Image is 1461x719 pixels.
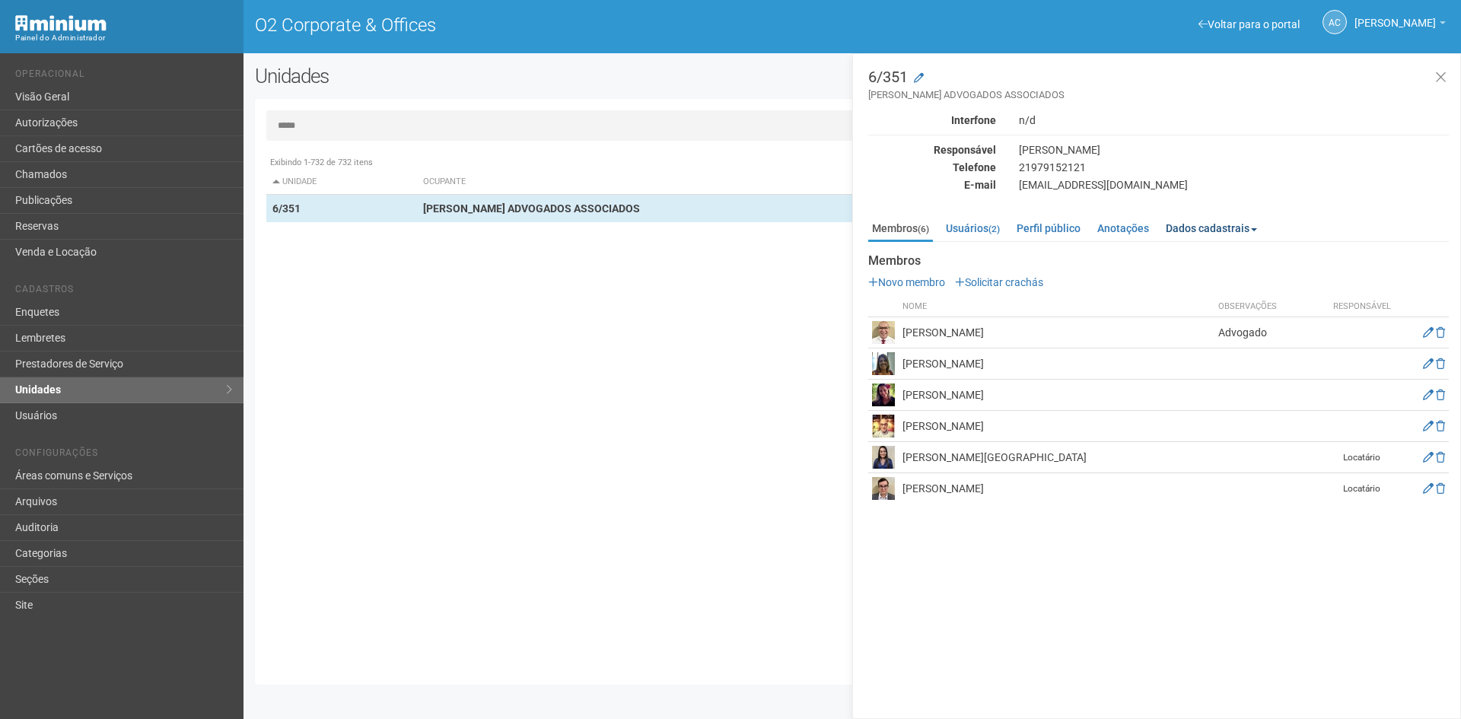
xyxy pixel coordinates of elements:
div: Painel do Administrador [15,31,232,45]
a: Editar membro [1423,420,1434,432]
a: Anotações [1093,217,1153,240]
td: [PERSON_NAME] [899,348,1214,380]
div: [PERSON_NAME] [1007,143,1460,157]
small: (6) [918,224,929,234]
strong: 6/351 [272,202,301,215]
li: Configurações [15,447,232,463]
small: [PERSON_NAME] ADVOGADOS ASSOCIADOS [868,88,1449,102]
a: Excluir membro [1436,420,1445,432]
div: Interfone [857,113,1007,127]
a: [PERSON_NAME] [1354,19,1446,31]
th: Ocupante: activate to sort column ascending [417,170,934,195]
img: user.png [872,446,895,469]
div: Telefone [857,161,1007,174]
img: user.png [872,415,895,437]
img: user.png [872,352,895,375]
img: user.png [872,383,895,406]
a: AC [1323,10,1347,34]
td: [PERSON_NAME] [899,473,1214,504]
h1: O2 Corporate & Offices [255,15,841,35]
li: Cadastros [15,284,232,300]
img: Minium [15,15,107,31]
td: Locatário [1324,473,1400,504]
a: Editar membro [1423,326,1434,339]
a: Editar membro [1423,358,1434,370]
div: E-mail [857,178,1007,192]
div: Responsável [857,143,1007,157]
a: Solicitar crachás [955,276,1043,288]
th: Nome [899,297,1214,317]
h2: Unidades [255,65,740,87]
td: [PERSON_NAME][GEOGRAPHIC_DATA] [899,442,1214,473]
a: Usuários(2) [942,217,1004,240]
a: Excluir membro [1436,358,1445,370]
strong: Membros [868,254,1449,268]
a: Membros(6) [868,217,933,242]
small: (2) [988,224,1000,234]
div: Exibindo 1-732 de 732 itens [266,156,1438,170]
th: Responsável [1324,297,1400,317]
td: [PERSON_NAME] [899,380,1214,411]
td: [PERSON_NAME] [899,317,1214,348]
strong: [PERSON_NAME] ADVOGADOS ASSOCIADOS [423,202,640,215]
th: Unidade: activate to sort column descending [266,170,417,195]
a: Excluir membro [1436,389,1445,401]
div: 21979152121 [1007,161,1460,174]
td: Advogado [1214,317,1323,348]
a: Excluir membro [1436,451,1445,463]
td: [PERSON_NAME] [899,411,1214,442]
h3: 6/351 [868,69,1449,102]
a: Modificar a unidade [914,71,924,86]
div: n/d [1007,113,1460,127]
th: Observações [1214,297,1323,317]
li: Operacional [15,68,232,84]
td: Locatário [1324,442,1400,473]
a: Novo membro [868,276,945,288]
div: [EMAIL_ADDRESS][DOMAIN_NAME] [1007,178,1460,192]
img: user.png [872,321,895,344]
a: Editar membro [1423,389,1434,401]
a: Editar membro [1423,482,1434,495]
a: Voltar para o portal [1198,18,1300,30]
a: Editar membro [1423,451,1434,463]
span: Ana Carla de Carvalho Silva [1354,2,1436,29]
img: user.png [872,477,895,500]
a: Perfil público [1013,217,1084,240]
a: Excluir membro [1436,326,1445,339]
a: Dados cadastrais [1162,217,1261,240]
a: Excluir membro [1436,482,1445,495]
